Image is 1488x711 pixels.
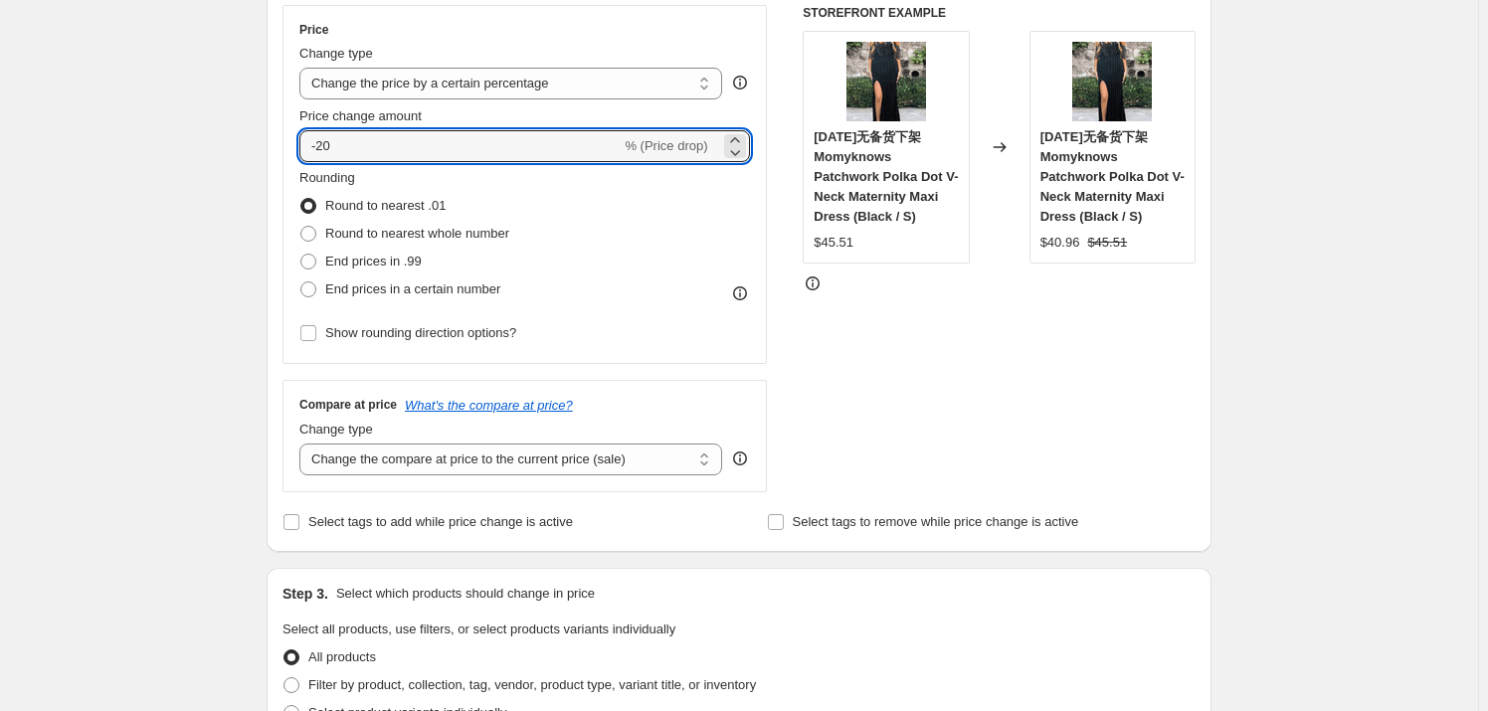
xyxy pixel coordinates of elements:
[405,398,573,413] button: What's the compare at price?
[803,5,1196,21] h6: STOREFRONT EXAMPLE
[1087,233,1127,253] strike: $45.51
[325,281,500,296] span: End prices in a certain number
[308,649,376,664] span: All products
[625,138,707,153] span: % (Price drop)
[299,130,621,162] input: -15
[325,254,422,268] span: End prices in .99
[846,42,926,121] img: PD210102103493-1_80x.jpg
[814,233,853,253] div: $45.51
[299,397,397,413] h3: Compare at price
[282,622,675,636] span: Select all products, use filters, or select products variants individually
[730,73,750,92] div: help
[299,422,373,437] span: Change type
[1072,42,1152,121] img: PD210102103493-1_80x.jpg
[730,448,750,468] div: help
[308,514,573,529] span: Select tags to add while price change is active
[325,325,516,340] span: Show rounding direction options?
[299,108,422,123] span: Price change amount
[299,46,373,61] span: Change type
[336,584,595,604] p: Select which products should change in price
[814,129,958,224] span: [DATE]无备货下架Momyknows Patchwork Polka Dot V-Neck Maternity Maxi Dress (Black / S)
[1040,129,1185,224] span: [DATE]无备货下架Momyknows Patchwork Polka Dot V-Neck Maternity Maxi Dress (Black / S)
[308,677,756,692] span: Filter by product, collection, tag, vendor, product type, variant title, or inventory
[299,22,328,38] h3: Price
[299,170,355,185] span: Rounding
[325,226,509,241] span: Round to nearest whole number
[325,198,446,213] span: Round to nearest .01
[793,514,1079,529] span: Select tags to remove while price change is active
[282,584,328,604] h2: Step 3.
[1040,233,1080,253] div: $40.96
